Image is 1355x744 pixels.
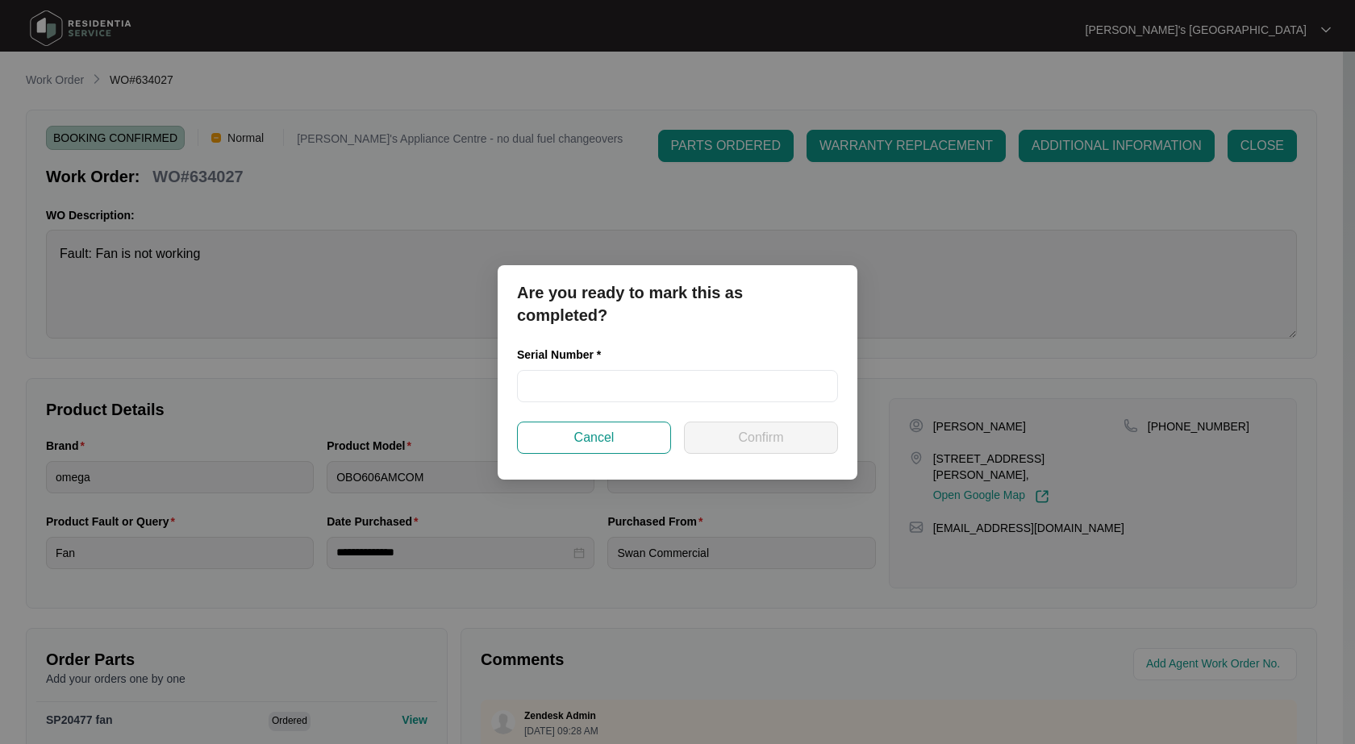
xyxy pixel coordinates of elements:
span: Cancel [574,428,615,447]
button: Confirm [684,422,838,454]
p: Are you ready to mark this as [517,281,838,304]
p: completed? [517,304,838,326]
label: Serial Number * [517,347,613,363]
button: Cancel [517,422,671,454]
